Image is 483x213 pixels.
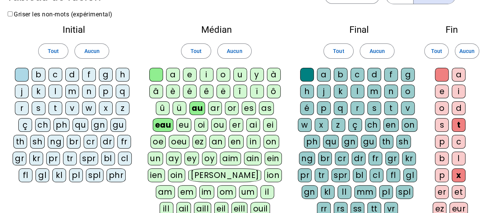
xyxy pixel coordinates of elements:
[352,152,365,165] div: dr
[32,101,45,115] div: s
[318,152,332,165] div: br
[300,101,314,115] div: é
[86,168,103,182] div: spl
[194,118,208,132] div: oi
[351,101,364,115] div: r
[15,101,29,115] div: r
[267,85,281,98] div: ô
[183,68,197,82] div: e
[74,43,109,59] button: Aucun
[200,68,213,82] div: i
[82,101,96,115] div: w
[178,185,196,199] div: em
[46,152,60,165] div: pr
[176,118,191,132] div: eu
[233,85,247,98] div: î
[32,85,45,98] div: k
[148,168,165,182] div: ien
[384,85,398,98] div: n
[380,135,393,149] div: th
[36,168,49,182] div: gl
[298,168,312,182] div: pr
[188,168,261,182] div: [PERSON_NAME]
[166,68,180,82] div: a
[452,152,465,165] div: l
[181,43,211,59] button: Tout
[18,118,32,132] div: ç
[452,68,465,82] div: a
[433,25,471,34] h2: Fin
[452,168,465,182] div: x
[153,118,174,132] div: eau
[116,85,129,98] div: q
[323,43,354,59] button: Tout
[383,118,399,132] div: en
[333,46,344,56] span: Tout
[217,43,252,59] button: Aucun
[82,68,96,82] div: f
[435,152,449,165] div: b
[302,185,318,199] div: gn
[169,135,189,149] div: oeu
[244,152,262,165] div: ain
[435,118,449,132] div: s
[331,118,345,132] div: z
[304,135,320,149] div: ph
[53,118,69,132] div: ph
[229,118,243,132] div: er
[260,185,274,199] div: il
[354,185,376,199] div: mm
[401,68,415,82] div: g
[117,135,131,149] div: fr
[402,152,416,165] div: kr
[348,118,362,132] div: ç
[12,25,135,34] h2: Initial
[149,85,163,98] div: â
[239,185,257,199] div: um
[455,43,479,59] button: Aucun
[299,152,315,165] div: ng
[259,101,274,115] div: as
[368,152,382,165] div: fr
[100,135,114,149] div: dr
[13,135,27,149] div: th
[396,185,414,199] div: spl
[267,68,281,82] div: à
[317,68,331,82] div: a
[452,118,465,132] div: t
[331,168,350,182] div: spr
[220,152,241,165] div: aim
[435,101,449,115] div: o
[401,85,415,98] div: o
[30,135,45,149] div: sh
[48,68,62,82] div: c
[13,152,26,165] div: gr
[150,135,166,149] div: oe
[6,11,113,18] label: Griser les non-mots (expérimental)
[84,135,97,149] div: cr
[360,43,394,59] button: Aucun
[342,135,358,149] div: gn
[365,118,380,132] div: ch
[189,101,205,115] div: au
[369,46,384,56] span: Aucun
[200,85,213,98] div: ê
[431,46,442,56] span: Tout
[263,118,277,132] div: ei
[173,101,186,115] div: ü
[401,101,415,115] div: v
[148,152,163,165] div: un
[73,118,88,132] div: qu
[118,152,132,165] div: cl
[116,101,129,115] div: z
[166,152,181,165] div: ay
[48,101,62,115] div: t
[35,118,50,132] div: ch
[452,185,465,199] div: et
[265,152,282,165] div: ein
[99,101,113,115] div: x
[208,101,222,115] div: ar
[334,101,347,115] div: q
[217,185,236,199] div: om
[386,168,400,182] div: fl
